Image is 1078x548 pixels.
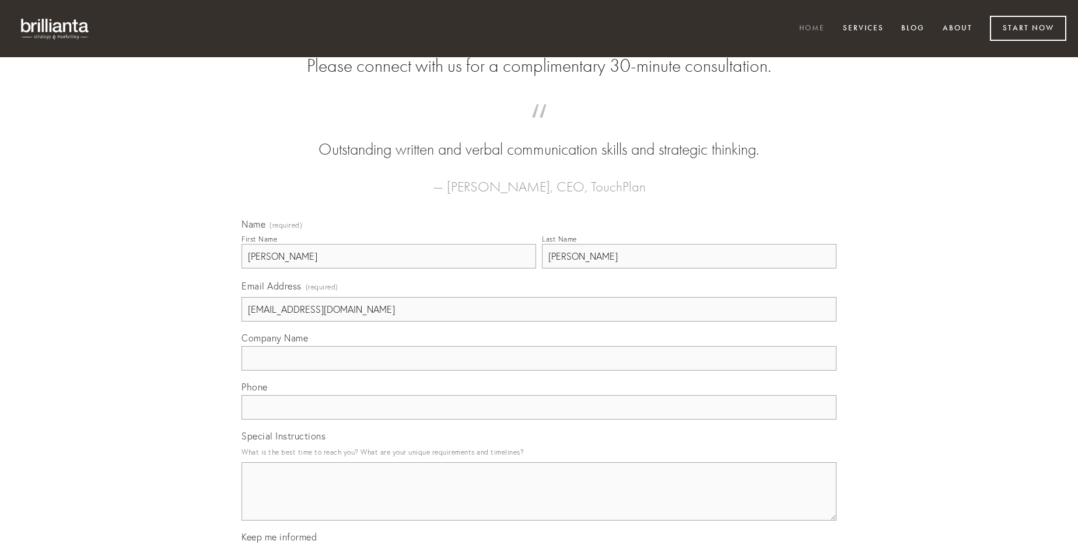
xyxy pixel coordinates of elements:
[306,279,338,295] span: (required)
[242,444,836,460] p: What is the best time to reach you? What are your unique requirements and timelines?
[260,116,818,161] blockquote: Outstanding written and verbal communication skills and strategic thinking.
[242,381,268,393] span: Phone
[242,280,302,292] span: Email Address
[242,235,277,243] div: First Name
[242,531,317,543] span: Keep me informed
[242,55,836,77] h2: Please connect with us for a complimentary 30-minute consultation.
[792,19,832,39] a: Home
[835,19,891,39] a: Services
[269,222,302,229] span: (required)
[935,19,980,39] a: About
[542,235,577,243] div: Last Name
[242,218,265,230] span: Name
[242,332,308,344] span: Company Name
[894,19,932,39] a: Blog
[990,16,1066,41] a: Start Now
[260,161,818,198] figcaption: — [PERSON_NAME], CEO, TouchPlan
[260,116,818,138] span: “
[242,430,325,442] span: Special Instructions
[12,12,99,46] img: brillianta - research, strategy, marketing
